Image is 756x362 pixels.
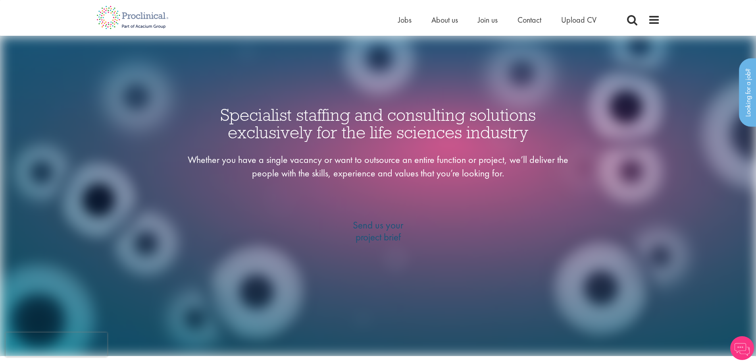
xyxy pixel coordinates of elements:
a: Contact [517,15,541,25]
a: Upload CV [561,15,596,25]
a: Join us [478,15,498,25]
h1: Specialist staffing and consulting solutions exclusively for the life sciences industry [186,106,571,141]
a: About us [431,15,458,25]
a: Send us your project brief [325,180,431,282]
span: Send us your project brief [325,219,431,243]
a: Jobs [398,15,412,25]
div: Whether you have a single vacancy or want to outsource an entire function or project, we’ll deliv... [186,153,571,180]
img: Chatbot [730,336,754,360]
iframe: reCAPTCHA [6,333,107,356]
